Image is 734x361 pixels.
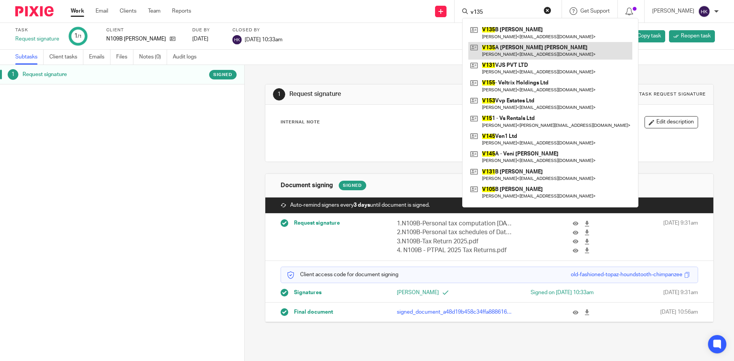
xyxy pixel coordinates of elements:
[290,201,430,209] span: Auto-remind signers every until document is signed.
[397,228,512,237] p: 2.N109B-Personal tax schedules of Data [DATE].pdf
[173,50,202,65] a: Audit logs
[663,219,698,255] span: [DATE] 9:31am
[681,32,711,40] span: Reopen task
[663,289,698,296] span: [DATE] 9:31am
[23,69,166,80] h1: Request signature
[245,37,283,42] span: [DATE] 10:33am
[639,91,706,97] div: Task request signature
[652,7,694,15] p: [PERSON_NAME]
[645,116,698,128] button: Edit description
[580,8,610,14] span: Get Support
[15,6,54,16] img: Pixie
[15,50,44,65] a: Subtasks
[49,50,83,65] a: Client tasks
[15,27,59,33] label: Task
[397,237,512,246] p: 3.N109B-Tax Return 2025.pdf
[294,219,340,227] span: Request signature
[470,9,539,16] input: Search
[116,50,133,65] a: Files
[213,71,232,78] span: Signed
[544,6,551,14] button: Clear
[8,69,18,80] div: 1
[339,181,366,190] div: Signed
[192,35,223,43] div: [DATE]
[71,7,84,15] a: Work
[232,35,242,44] img: svg%3E
[74,32,82,40] div: 1
[294,308,333,316] span: Final document
[148,7,161,15] a: Team
[294,289,322,296] span: Signatures
[232,27,283,33] label: Closed by
[106,35,166,43] p: N109B [PERSON_NAME]
[637,32,661,40] span: Copy task
[287,271,398,278] p: Client access code for document signing
[669,30,715,42] a: Reopen task
[172,7,191,15] a: Reports
[281,119,320,125] p: Internal Note
[106,27,183,33] label: Client
[139,50,167,65] a: Notes (0)
[571,271,682,278] div: old-fashioned-topaz-houndstooth-chimpanzee
[354,202,370,208] strong: 3 days
[289,90,506,98] h1: Request signature
[501,289,594,296] div: Signed on [DATE] 10:33am
[273,88,285,100] div: 1
[89,50,110,65] a: Emails
[397,246,512,255] p: 4. N109B - PTPAL 2025 Tax Returns.pdf
[698,5,710,18] img: svg%3E
[397,289,489,296] p: [PERSON_NAME]
[192,27,223,33] label: Due by
[397,219,512,228] p: 1.N109B-Personal tax computation [DATE].pdf
[660,308,698,316] span: [DATE] 10:56am
[625,30,665,42] a: Copy task
[78,34,82,39] small: /1
[397,308,512,316] p: signed_document_a48d19b458c34ffa888616be039bd8ee.pdf
[281,181,333,189] h1: Document signing
[120,7,136,15] a: Clients
[96,7,108,15] a: Email
[15,35,59,43] div: Request signature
